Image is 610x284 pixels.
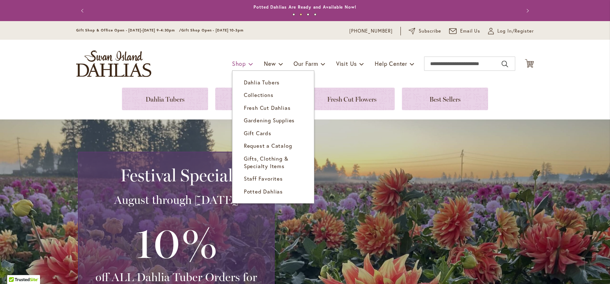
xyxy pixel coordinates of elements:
[76,28,181,33] span: Gift Shop & Office Open - [DATE]-[DATE] 9-4:30pm /
[244,117,295,124] span: Gardening Supplies
[292,13,295,16] button: 1 of 4
[349,28,393,35] a: [PHONE_NUMBER]
[76,4,90,18] button: Previous
[488,28,534,35] a: Log In/Register
[232,60,246,67] span: Shop
[76,50,151,77] a: store logo
[244,91,274,98] span: Collections
[307,13,309,16] button: 3 of 4
[244,104,291,111] span: Fresh Cut Dahlias
[375,60,407,67] span: Help Center
[520,4,534,18] button: Next
[87,165,265,185] h2: Festival Special
[409,28,441,35] a: Subscribe
[244,188,283,195] span: Potted Dahlias
[244,175,283,182] span: Staff Favorites
[300,13,302,16] button: 2 of 4
[244,79,280,86] span: Dahlia Tubers
[254,4,356,10] a: Potted Dahlias Are Ready and Available Now!
[460,28,481,35] span: Email Us
[264,60,276,67] span: New
[497,28,534,35] span: Log In/Register
[232,127,314,139] a: Gift Cards
[244,142,292,149] span: Request a Catalog
[294,60,318,67] span: Our Farm
[449,28,481,35] a: Email Us
[87,214,265,270] h3: 10%
[419,28,441,35] span: Subscribe
[244,155,289,170] span: Gifts, Clothing & Specialty Items
[181,28,243,33] span: Gift Shop Open - [DATE] 10-3pm
[314,13,316,16] button: 4 of 4
[336,60,357,67] span: Visit Us
[87,193,265,207] h3: August through [DATE]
